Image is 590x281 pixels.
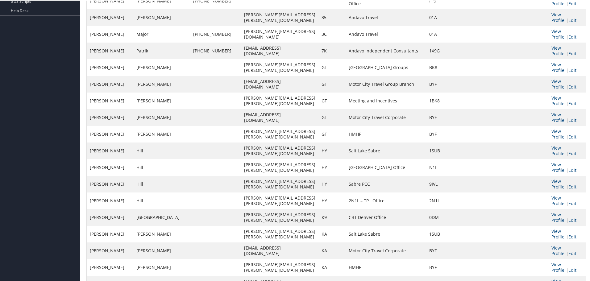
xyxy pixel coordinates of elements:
[133,142,190,159] td: Hill
[241,92,318,109] td: [PERSON_NAME][EMAIL_ADDRESS][PERSON_NAME][DOMAIN_NAME]
[426,75,453,92] td: BYF
[568,17,576,23] a: Edit
[87,59,133,75] td: [PERSON_NAME]
[568,117,576,122] a: Edit
[551,44,564,56] a: View Profile
[133,125,190,142] td: [PERSON_NAME]
[346,159,426,175] td: [GEOGRAPHIC_DATA] Office
[568,250,576,256] a: Edit
[318,225,346,242] td: KA
[241,125,318,142] td: [PERSON_NAME][EMAIL_ADDRESS][PERSON_NAME][DOMAIN_NAME]
[346,142,426,159] td: Salt Lake Sabre
[241,192,318,209] td: [PERSON_NAME][EMAIL_ADDRESS][PERSON_NAME][DOMAIN_NAME]
[426,159,453,175] td: N1L
[548,75,586,92] td: |
[87,225,133,242] td: [PERSON_NAME]
[548,258,586,275] td: |
[426,109,453,125] td: BYF
[241,25,318,42] td: [PERSON_NAME][EMAIL_ADDRESS][DOMAIN_NAME]
[568,233,576,239] a: Edit
[551,261,564,272] a: View Profile
[551,144,564,156] a: View Profile
[133,242,190,258] td: [PERSON_NAME]
[551,211,564,222] a: View Profile
[551,194,564,206] a: View Profile
[568,267,576,272] a: Edit
[241,142,318,159] td: [PERSON_NAME][EMAIL_ADDRESS][PERSON_NAME][DOMAIN_NAME]
[133,25,190,42] td: Major
[548,242,586,258] td: |
[568,150,576,156] a: Edit
[318,192,346,209] td: HY
[346,59,426,75] td: [GEOGRAPHIC_DATA] Groups
[346,192,426,209] td: 2N1L – TP+ Office
[133,42,190,59] td: Patrik
[318,109,346,125] td: GT
[551,61,564,72] a: View Profile
[318,59,346,75] td: GT
[241,9,318,25] td: [PERSON_NAME][EMAIL_ADDRESS][PERSON_NAME][DOMAIN_NAME]
[133,59,190,75] td: [PERSON_NAME]
[568,217,576,222] a: Edit
[87,142,133,159] td: [PERSON_NAME]
[568,33,576,39] a: Edit
[87,209,133,225] td: [PERSON_NAME]
[318,242,346,258] td: KA
[87,175,133,192] td: [PERSON_NAME]
[551,228,564,239] a: View Profile
[426,9,453,25] td: 01A
[548,142,586,159] td: |
[426,258,453,275] td: BYF
[426,242,453,258] td: BYF
[426,92,453,109] td: 1BK8
[346,209,426,225] td: CBT Denver Office
[346,109,426,125] td: Motor City Travel Corporate
[568,83,576,89] a: Edit
[548,109,586,125] td: |
[426,192,453,209] td: 2N1L
[87,42,133,59] td: [PERSON_NAME]
[346,242,426,258] td: Motor City Travel Corporate
[551,28,564,39] a: View Profile
[133,225,190,242] td: [PERSON_NAME]
[318,75,346,92] td: GT
[568,133,576,139] a: Edit
[548,209,586,225] td: |
[548,59,586,75] td: |
[241,109,318,125] td: [EMAIL_ADDRESS][DOMAIN_NAME]
[318,258,346,275] td: KA
[426,225,453,242] td: 1SUB
[87,159,133,175] td: [PERSON_NAME]
[551,178,564,189] a: View Profile
[318,209,346,225] td: K9
[551,11,564,23] a: View Profile
[346,75,426,92] td: Motor City Travel Group Branch
[346,175,426,192] td: Sabre PCC
[551,244,564,256] a: View Profile
[568,200,576,206] a: Edit
[133,92,190,109] td: [PERSON_NAME]
[190,42,241,59] td: [PHONE_NUMBER]
[133,258,190,275] td: [PERSON_NAME]
[548,25,586,42] td: |
[241,225,318,242] td: [PERSON_NAME][EMAIL_ADDRESS][PERSON_NAME][DOMAIN_NAME]
[241,159,318,175] td: [PERSON_NAME][EMAIL_ADDRESS][PERSON_NAME][DOMAIN_NAME]
[346,9,426,25] td: Andavo Travel
[548,225,586,242] td: |
[346,42,426,59] td: Andavo Independent Consultants
[241,209,318,225] td: [PERSON_NAME][EMAIL_ADDRESS][PERSON_NAME][DOMAIN_NAME]
[568,167,576,172] a: Edit
[426,142,453,159] td: 1SUB
[241,75,318,92] td: [EMAIL_ADDRESS][DOMAIN_NAME]
[318,92,346,109] td: GT
[548,9,586,25] td: |
[426,209,453,225] td: 0DM
[87,75,133,92] td: [PERSON_NAME]
[87,109,133,125] td: [PERSON_NAME]
[241,59,318,75] td: [PERSON_NAME][EMAIL_ADDRESS][PERSON_NAME][DOMAIN_NAME]
[568,100,576,106] a: Edit
[426,25,453,42] td: 01A
[133,159,190,175] td: Hill
[548,159,586,175] td: |
[87,242,133,258] td: [PERSON_NAME]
